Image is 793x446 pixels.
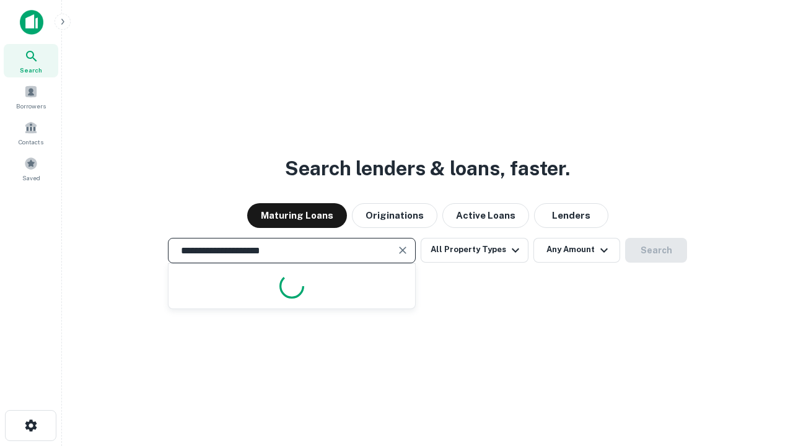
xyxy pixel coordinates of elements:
[285,154,570,183] h3: Search lenders & loans, faster.
[247,203,347,228] button: Maturing Loans
[19,137,43,147] span: Contacts
[394,242,411,259] button: Clear
[731,347,793,406] iframe: Chat Widget
[4,80,58,113] a: Borrowers
[20,65,42,75] span: Search
[4,116,58,149] a: Contacts
[533,238,620,263] button: Any Amount
[352,203,437,228] button: Originations
[421,238,528,263] button: All Property Types
[16,101,46,111] span: Borrowers
[4,44,58,77] a: Search
[534,203,608,228] button: Lenders
[4,152,58,185] a: Saved
[22,173,40,183] span: Saved
[20,10,43,35] img: capitalize-icon.png
[442,203,529,228] button: Active Loans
